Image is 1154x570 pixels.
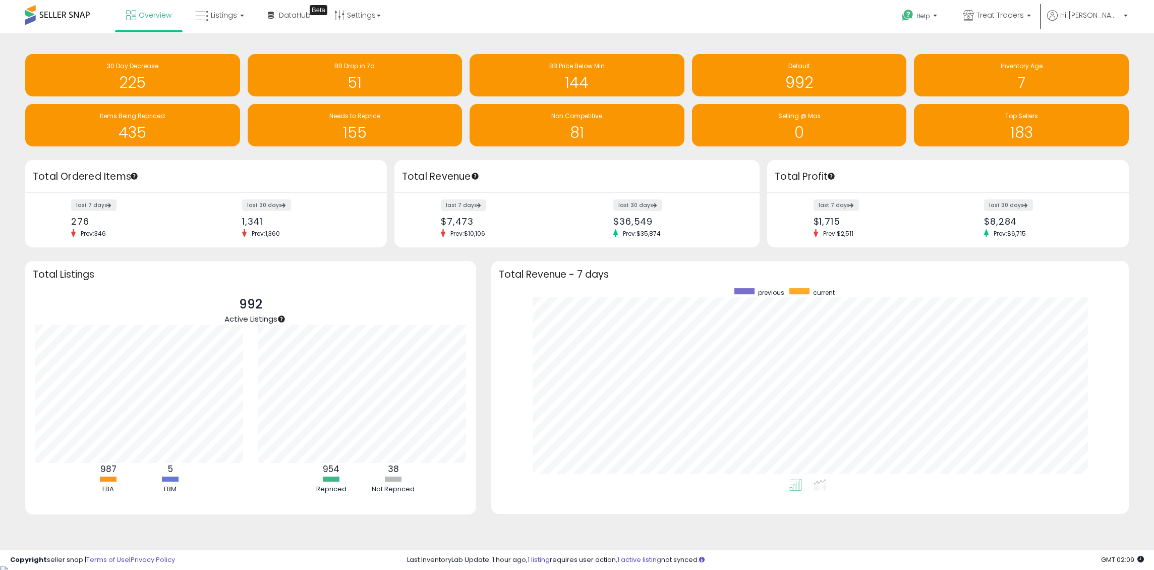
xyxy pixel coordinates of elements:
[613,216,742,227] div: $36,549
[323,463,339,475] b: 954
[242,216,369,227] div: 1,341
[894,2,947,33] a: Help
[470,54,684,96] a: BB Price Below Min 144
[613,199,662,211] label: last 30 days
[402,170,752,184] h3: Total Revenue
[445,229,490,238] span: Prev: $10,106
[1060,10,1121,20] span: Hi [PERSON_NAME]
[242,199,291,211] label: last 30 days
[388,463,399,475] b: 38
[131,555,175,564] a: Privacy Policy
[33,170,379,184] h3: Total Ordered Items
[1101,555,1144,564] span: 2025-08-18 02:09 GMT
[470,104,684,146] a: Non Competitive 81
[10,555,47,564] strong: Copyright
[363,485,424,494] div: Not Repriced
[827,172,836,181] div: Tooltip anchor
[248,54,463,96] a: BB Drop in 7d 51
[407,555,1144,565] div: Last InventoryLab Update: 1 hour ago, requires user action, not synced.
[334,62,375,70] span: BB Drop in 7d
[775,170,1121,184] h3: Total Profit
[10,555,175,565] div: seller snap | |
[100,112,165,120] span: Items Being Repriced
[788,62,810,70] span: Default
[818,229,858,238] span: Prev: $2,511
[86,555,129,564] a: Terms of Use
[78,485,139,494] div: FBA
[471,172,480,181] div: Tooltip anchor
[813,288,835,297] span: current
[475,74,679,91] h1: 144
[551,112,602,120] span: Non Competitive
[139,10,171,20] span: Overview
[699,556,705,563] i: Click here to read more about un-synced listings.
[329,112,380,120] span: Needs to Reprice
[30,74,235,91] h1: 225
[168,463,173,475] b: 5
[901,9,914,22] i: Get Help
[617,555,661,564] a: 1 active listing
[989,229,1031,238] span: Prev: $6,715
[1005,112,1038,120] span: Top Sellers
[130,172,139,181] div: Tooltip anchor
[778,112,821,120] span: Selling @ Max
[528,555,550,564] a: 1 listing
[697,124,902,141] h1: 0
[248,104,463,146] a: Needs to Reprice 155
[279,10,311,20] span: DataHub
[549,62,605,70] span: BB Price Below Min
[618,229,666,238] span: Prev: $35,874
[475,124,679,141] h1: 81
[919,74,1124,91] h1: 7
[692,104,907,146] a: Selling @ Max 0
[758,288,784,297] span: previous
[914,54,1129,96] a: Inventory Age 7
[976,10,1024,20] span: Treat Traders
[224,314,277,324] span: Active Listings
[1047,10,1128,33] a: Hi [PERSON_NAME]
[71,216,198,227] div: 276
[697,74,902,91] h1: 992
[30,124,235,141] h1: 435
[919,124,1124,141] h1: 183
[984,216,1111,227] div: $8,284
[301,485,362,494] div: Repriced
[25,104,240,146] a: Items Being Repriced 435
[814,199,859,211] label: last 7 days
[33,271,469,278] h3: Total Listings
[277,315,286,324] div: Tooltip anchor
[253,124,457,141] h1: 155
[441,216,569,227] div: $7,473
[100,463,117,475] b: 987
[692,54,907,96] a: Default 992
[310,5,327,15] div: Tooltip anchor
[71,199,117,211] label: last 7 days
[140,485,201,494] div: FBM
[76,229,111,238] span: Prev: 346
[499,271,1121,278] h3: Total Revenue - 7 days
[107,62,158,70] span: 30 Day Decrease
[224,295,277,314] p: 992
[441,199,486,211] label: last 7 days
[247,229,285,238] span: Prev: 1,360
[1001,62,1043,70] span: Inventory Age
[916,12,930,20] span: Help
[914,104,1129,146] a: Top Sellers 183
[814,216,941,227] div: $1,715
[253,74,457,91] h1: 51
[984,199,1033,211] label: last 30 days
[211,10,237,20] span: Listings
[25,54,240,96] a: 30 Day Decrease 225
